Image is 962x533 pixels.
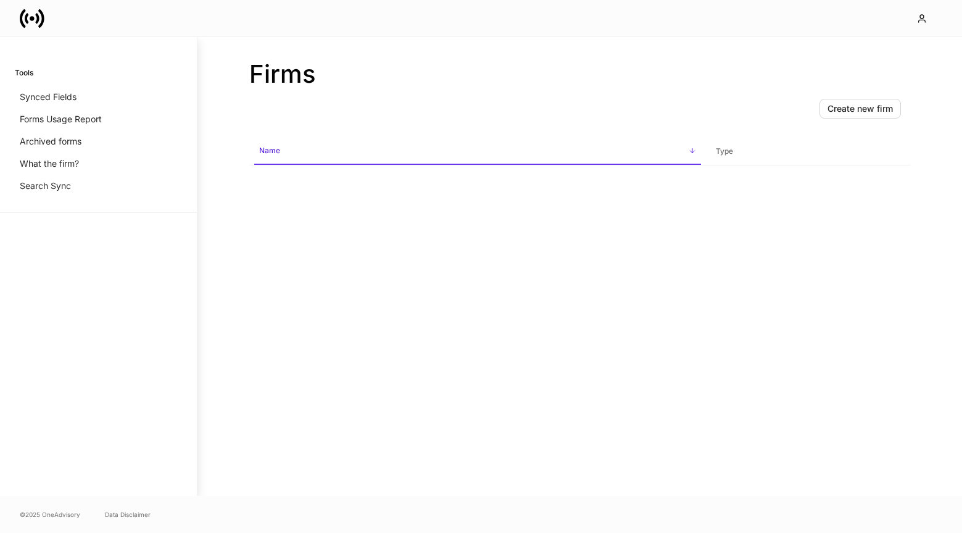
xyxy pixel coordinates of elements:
p: Synced Fields [20,91,77,103]
p: Archived forms [20,135,81,148]
span: © 2025 OneAdvisory [20,510,80,519]
p: Forms Usage Report [20,113,102,125]
span: Name [254,138,701,165]
p: What the firm? [20,157,79,170]
a: Synced Fields [15,86,182,108]
a: Archived forms [15,130,182,153]
p: Search Sync [20,180,71,192]
h6: Type [716,145,733,157]
h6: Name [259,145,280,156]
span: Type [711,139,906,164]
a: What the firm? [15,153,182,175]
a: Forms Usage Report [15,108,182,130]
a: Search Sync [15,175,182,197]
button: Create new firm [819,99,901,119]
h2: Firms [249,59,911,89]
a: Data Disclaimer [105,510,151,519]
div: Create new firm [827,103,893,115]
h6: Tools [15,67,33,78]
